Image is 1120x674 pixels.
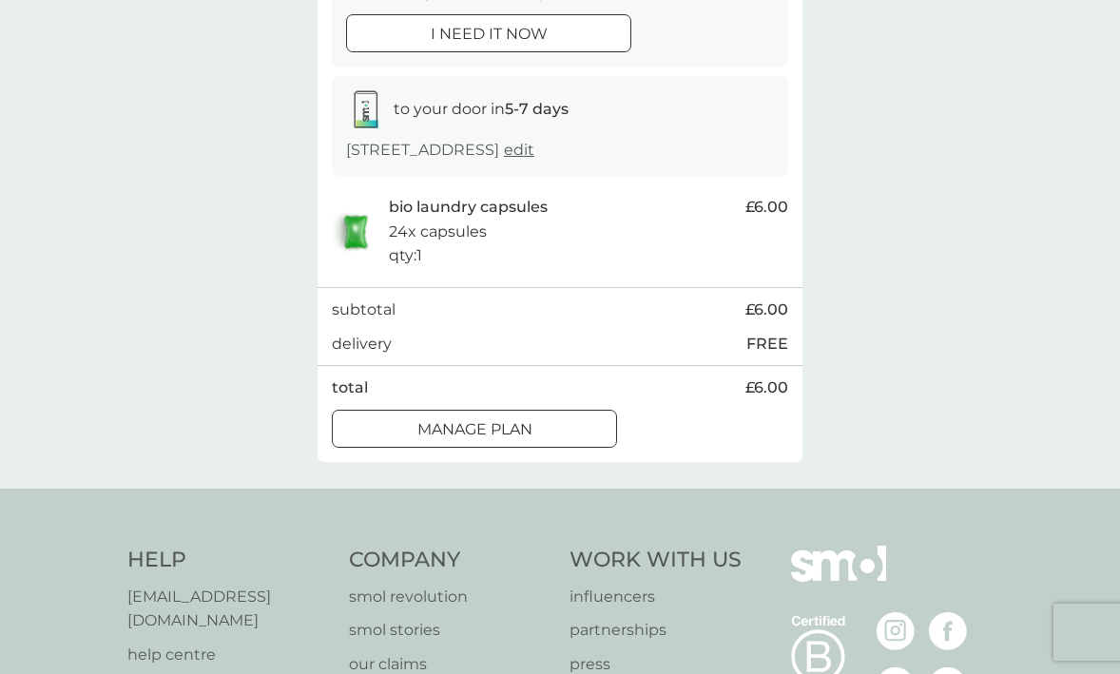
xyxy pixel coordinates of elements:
[389,195,548,220] p: bio laundry capsules
[745,298,788,322] span: £6.00
[346,138,534,163] p: [STREET_ADDRESS]
[349,546,551,575] h4: Company
[745,376,788,400] span: £6.00
[332,332,392,356] p: delivery
[127,546,330,575] h4: Help
[332,376,368,400] p: total
[332,410,617,448] button: Manage plan
[394,100,569,118] span: to your door in
[505,100,569,118] strong: 5-7 days
[504,141,534,159] a: edit
[570,546,742,575] h4: Work With Us
[570,585,742,609] a: influencers
[570,618,742,643] a: partnerships
[346,14,631,52] button: i need it now
[389,243,422,268] p: qty : 1
[745,195,788,220] span: £6.00
[349,618,551,643] a: smol stories
[389,220,487,244] p: 24x capsules
[877,612,915,650] img: visit the smol Instagram page
[417,417,532,442] p: Manage plan
[791,546,886,610] img: smol
[929,612,967,650] img: visit the smol Facebook page
[127,643,330,667] a: help centre
[349,585,551,609] a: smol revolution
[431,22,548,47] p: i need it now
[127,585,330,633] a: [EMAIL_ADDRESS][DOMAIN_NAME]
[332,298,396,322] p: subtotal
[746,332,788,356] p: FREE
